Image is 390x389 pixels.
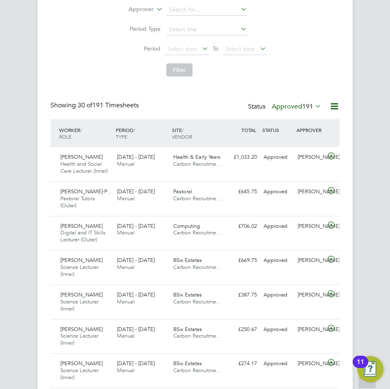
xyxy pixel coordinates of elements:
div: [PERSON_NAME] [294,357,328,370]
span: [DATE] - [DATE] [117,153,155,160]
span: Science Lecturer (Inner) [60,367,99,381]
label: Period [124,45,161,52]
div: [PERSON_NAME] [294,288,328,302]
div: PERIOD [114,123,170,144]
span: [DATE] - [DATE] [117,360,155,367]
span: BSix Estates [173,360,202,367]
div: £250.67 [227,323,261,336]
span: To [210,43,221,54]
span: TYPE [116,133,127,140]
div: Approved [260,254,294,267]
button: Filter [166,63,193,76]
span: [PERSON_NAME] [60,291,103,298]
div: £645.75 [227,185,261,199]
span: Carbon Recruitme… [173,229,221,236]
div: Approved [260,151,294,164]
span: ROLE [59,133,71,140]
span: / [133,127,135,133]
span: Carbon Recruitme… [173,195,221,202]
span: Carbon Recruitme… [173,298,221,305]
input: Select one [166,24,247,35]
span: Health & Early Years [173,153,220,160]
span: [PERSON_NAME] [60,257,103,264]
span: Pastoral Tutors (Outer) [60,195,95,209]
div: Approved [260,288,294,302]
div: [PERSON_NAME] [294,323,328,336]
span: Manual [117,264,135,271]
span: Science Lecturer (Inner) [60,298,99,312]
span: / [80,127,82,133]
span: Manual [117,367,135,374]
div: WORKER [57,123,114,144]
span: / [182,127,184,133]
div: £387.75 [227,288,261,302]
label: Approved [272,102,321,111]
div: Approved [260,323,294,336]
div: APPROVER [294,123,328,137]
div: SITE [170,123,227,144]
span: Manual [117,332,135,339]
div: 11 [357,362,364,373]
span: 30 of [78,101,92,109]
div: Approved [260,185,294,199]
span: TOTAL [241,127,256,133]
div: [PERSON_NAME] [294,185,328,199]
span: Carbon Recruitme… [173,264,221,271]
span: 191 [302,102,313,111]
span: 191 Timesheets [78,101,139,109]
span: Digital and IT Skills Lecturer (Outer) [60,229,106,243]
span: Carbon Recruitme… [173,332,221,339]
span: [DATE] - [DATE] [117,326,155,333]
input: Search for... [166,4,247,16]
span: Manual [117,229,135,236]
span: [DATE] - [DATE] [117,188,155,195]
button: Open Resource Center, 11 new notifications [357,356,383,382]
div: Status [248,101,323,113]
div: £1,033.20 [227,151,261,164]
div: £706.02 [227,220,261,233]
span: [DATE] - [DATE] [117,291,155,298]
span: Science Lecturer (Inner) [60,264,99,278]
div: £669.75 [227,254,261,267]
span: Select date [225,45,255,53]
span: Science Lecturer (Inner) [60,332,99,346]
span: Manual [117,195,135,202]
span: [PERSON_NAME] [60,326,103,333]
span: [PERSON_NAME]-P… [60,188,112,195]
span: [PERSON_NAME] [60,360,103,367]
div: £274.17 [227,357,261,370]
span: BSix Estates [173,326,202,333]
span: Carbon Recruitme… [173,160,221,167]
span: Health and Social Care Lecturer (Inner) [60,160,108,174]
span: VENDOR [172,133,192,140]
span: Computing [173,222,200,229]
div: Approved [260,220,294,233]
span: Carbon Recruitme… [173,367,221,374]
div: STATUS [260,123,294,137]
span: Select date [167,45,197,53]
div: [PERSON_NAME] [294,220,328,233]
label: Approver [117,5,154,14]
span: [DATE] - [DATE] [117,222,155,229]
span: [PERSON_NAME] [60,153,103,160]
div: Showing [50,101,140,110]
div: [PERSON_NAME] [294,254,328,267]
div: [PERSON_NAME] [294,151,328,164]
span: Manual [117,298,135,305]
span: Manual [117,160,135,167]
div: Approved [260,357,294,370]
label: Period Type [124,25,161,32]
span: BSix Estates [173,291,202,298]
span: BSix Estates [173,257,202,264]
span: [PERSON_NAME] [60,222,103,229]
span: [DATE] - [DATE] [117,257,155,264]
span: Pastoral [173,188,192,195]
